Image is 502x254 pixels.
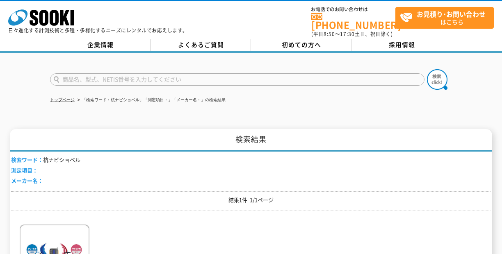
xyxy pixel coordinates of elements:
li: 「検索ワード：杭ナビショベル」「測定項目：」「メーカー名：」の検索結果 [76,96,226,104]
span: 8:50 [324,30,335,38]
a: よくあるご質問 [151,39,251,51]
a: [PHONE_NUMBER] [311,13,395,29]
span: 初めての方へ [282,40,321,49]
a: トップページ [50,98,75,102]
span: (平日 ～ 土日、祝日除く) [311,30,392,38]
p: 結果1件 1/1ページ [11,196,491,204]
li: 杭ナビショベル [11,156,80,164]
a: 採用情報 [351,39,452,51]
span: お電話でのお問い合わせは [311,7,395,12]
img: btn_search.png [427,69,447,90]
h1: 検索結果 [10,129,492,152]
a: 初めての方へ [251,39,351,51]
span: 測定項目： [11,166,38,174]
span: メーカー名： [11,177,43,184]
span: 17:30 [340,30,355,38]
span: はこちら [400,7,493,28]
a: 企業情報 [50,39,151,51]
input: 商品名、型式、NETIS番号を入力してください [50,73,424,86]
strong: お見積り･お問い合わせ [417,9,486,19]
p: 日々進化する計測技術と多種・多様化するニーズにレンタルでお応えします。 [8,28,188,33]
span: 検索ワード： [11,156,43,163]
a: お見積り･お問い合わせはこちら [395,7,494,29]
